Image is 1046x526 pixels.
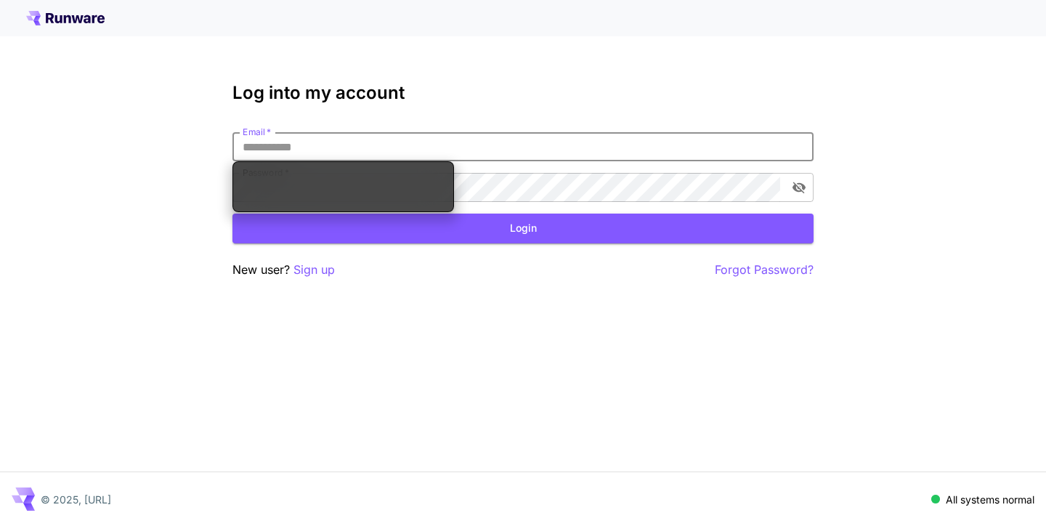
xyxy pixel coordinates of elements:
button: toggle password visibility [786,174,812,201]
button: Sign up [293,261,335,279]
p: New user? [232,261,335,279]
p: All systems normal [946,492,1034,507]
button: Forgot Password? [715,261,814,279]
label: Email [243,126,271,138]
p: © 2025, [URL] [41,492,111,507]
h3: Log into my account [232,83,814,103]
button: Login [232,214,814,243]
